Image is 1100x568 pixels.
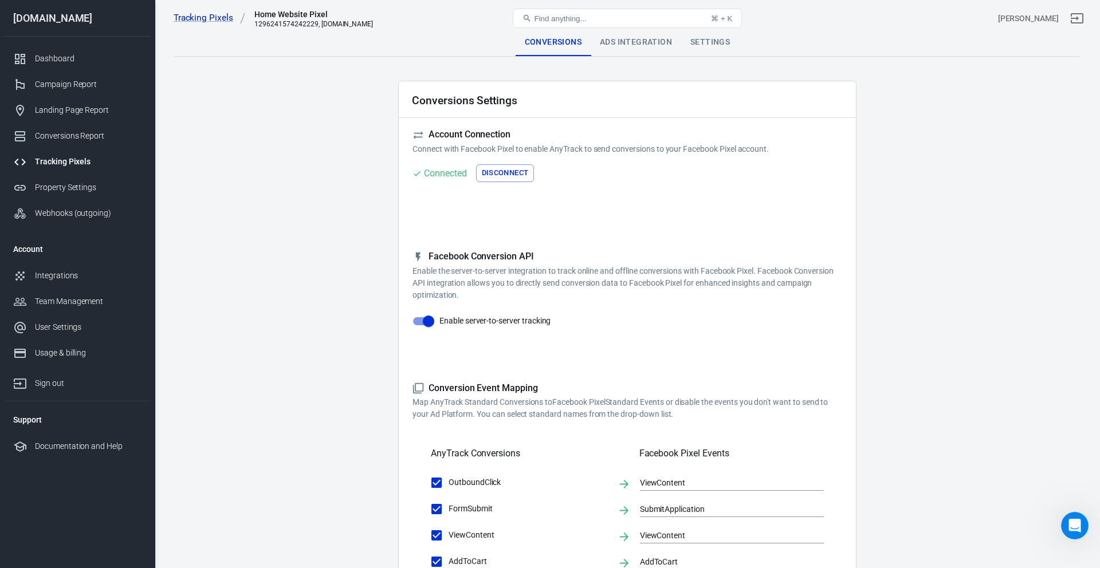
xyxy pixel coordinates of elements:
[449,476,608,488] span: OutboundClick
[35,182,142,194] div: Property Settings
[4,406,151,433] li: Support
[35,53,142,65] div: Dashboard
[639,448,824,459] h5: Facebook Pixel Events
[476,164,535,182] button: Disconnect
[711,14,732,23] div: ⌘ + K
[681,29,739,56] div: Settings
[35,377,142,389] div: Sign out
[4,13,151,23] div: [DOMAIN_NAME]
[4,72,151,97] a: Campaign Report
[431,448,520,459] h5: AnyTrack Conversions
[35,207,142,219] div: Webhooks (outgoing)
[4,97,151,123] a: Landing Page Report
[513,9,742,28] button: Find anything...⌘ + K
[516,29,591,56] div: Conversions
[412,143,842,155] p: Connect with Facebook Pixel to enable AnyTrack to send conversions to your Facebook Pixel account.
[640,475,807,490] input: Event Name
[254,9,369,20] div: Home Website Pixel
[35,440,142,452] div: Documentation and Help
[35,347,142,359] div: Usage & billing
[174,12,246,24] a: Tracking Pixels
[640,528,807,542] input: Event Name
[640,502,807,516] input: Event Name
[424,166,467,180] div: Connected
[449,529,608,541] span: ViewContent
[4,200,151,226] a: Webhooks (outgoing)
[35,295,142,307] div: Team Management
[4,46,151,72] a: Dashboard
[412,129,842,141] h5: Account Connection
[412,382,842,395] h5: Conversion Event Mapping
[439,315,551,327] span: Enable server-to-server tracking
[4,175,151,200] a: Property Settings
[1061,512,1089,539] iframe: Intercom live chat
[534,14,586,23] span: Find anything...
[449,555,608,567] span: AddToCart
[998,13,1059,25] div: Account id: K1OGFzan
[591,29,681,56] div: Ads Integration
[4,149,151,175] a: Tracking Pixels
[4,235,151,263] li: Account
[35,156,142,168] div: Tracking Pixels
[35,321,142,333] div: User Settings
[35,78,142,90] div: Campaign Report
[35,104,142,116] div: Landing Page Report
[412,396,842,420] p: Map AnyTrack Standard Conversions to Facebook Pixel Standard Events or disable the events you don...
[254,20,373,28] div: 1296241574242229, cmncassociates.com
[4,340,151,366] a: Usage & billing
[412,94,517,107] h2: Conversions Settings
[412,251,842,263] h5: Facebook Conversion API
[35,130,142,142] div: Conversions Report
[4,366,151,396] a: Sign out
[35,270,142,282] div: Integrations
[412,265,842,301] p: Enable the server-to-server integration to track online and offline conversions with Facebook Pix...
[4,314,151,340] a: User Settings
[4,263,151,289] a: Integrations
[4,289,151,314] a: Team Management
[1063,5,1091,32] a: Sign out
[4,123,151,149] a: Conversions Report
[449,503,608,515] span: FormSubmit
